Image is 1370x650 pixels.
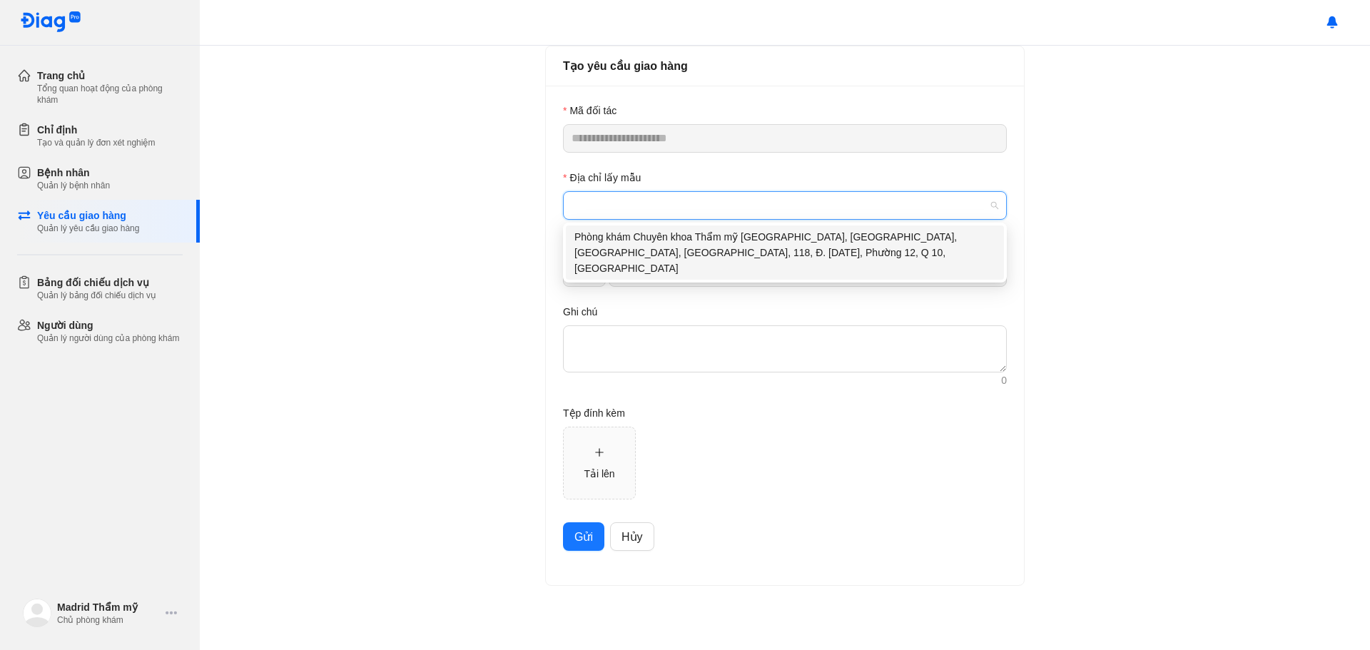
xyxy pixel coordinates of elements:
[563,304,597,320] label: Ghi chú
[563,170,641,186] label: Địa chỉ lấy mẫu
[574,528,593,546] span: Gửi
[37,208,139,223] div: Yêu cầu giao hàng
[20,11,81,34] img: logo
[563,405,625,421] label: Tệp đính kèm
[564,427,635,499] span: plusTải lên
[37,318,179,332] div: Người dùng
[57,614,160,626] div: Chủ phòng khám
[566,225,1004,280] div: Phòng khám Chuyên khoa Thẩm mỹ MADRID, Nhà Số 36, Đường 8, KDC Hà Đô, 118, Đ. 3 Tháng 2, Phường 1...
[594,447,604,457] span: plus
[37,223,139,234] div: Quản lý yêu cầu giao hàng
[563,522,604,551] button: Gửi
[610,522,654,551] button: Hủy
[37,290,156,301] div: Quản lý bảng đối chiếu dịch vụ
[37,68,183,83] div: Trang chủ
[563,103,616,118] label: Mã đối tác
[57,600,160,614] div: Madrid Thẩm mỹ
[37,166,110,180] div: Bệnh nhân
[37,83,183,106] div: Tổng quan hoạt động của phòng khám
[37,332,179,344] div: Quản lý người dùng của phòng khám
[37,275,156,290] div: Bảng đối chiếu dịch vụ
[37,137,155,148] div: Tạo và quản lý đơn xét nghiệm
[563,57,1007,75] div: Tạo yêu cầu giao hàng
[621,528,643,546] span: Hủy
[37,123,155,137] div: Chỉ định
[574,229,995,276] div: Phòng khám Chuyên khoa Thẩm mỹ [GEOGRAPHIC_DATA], [GEOGRAPHIC_DATA], [GEOGRAPHIC_DATA], [GEOGRAPH...
[23,599,51,627] img: logo
[37,180,110,191] div: Quản lý bệnh nhân
[584,466,614,482] div: Tải lên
